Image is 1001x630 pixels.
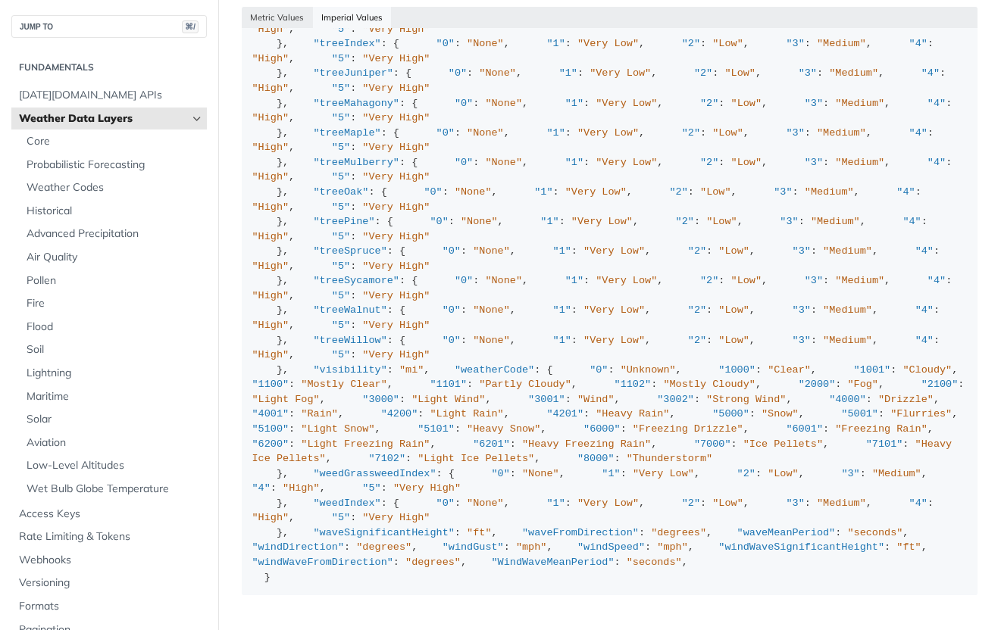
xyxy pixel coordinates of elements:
a: Probabilistic Forecasting [19,154,207,176]
span: "Low" [712,497,743,509]
span: Rate Limiting & Tokens [19,529,203,544]
span: "Medium" [872,468,921,479]
span: "1" [546,497,565,509]
span: "Low" [724,67,755,79]
span: "Partly Cloudy" [479,379,571,390]
span: "Flurries" [890,408,952,419]
span: "Light Wind" [411,394,485,405]
span: "High" [252,231,289,242]
span: "2" [688,335,706,346]
span: "Very Low" [596,98,657,109]
span: "Light Fog" [252,394,320,405]
span: "None" [522,468,559,479]
span: "2" [700,275,718,286]
span: "None" [485,157,522,168]
span: "6201" [473,438,510,450]
span: "0" [449,67,467,79]
span: "0" [443,335,461,346]
a: Solar [19,408,207,431]
span: "Fog" [847,379,878,390]
span: [DATE][DOMAIN_NAME] APIs [19,88,203,103]
span: "Very Low" [596,275,657,286]
span: Maritime [27,389,203,404]
span: "treeWillow" [314,335,387,346]
span: Weather Data Layers [19,111,187,126]
a: Pollen [19,270,207,292]
span: "3" [774,186,792,198]
button: JUMP TO⌘/ [11,15,207,38]
span: "treeSpruce" [314,245,387,257]
span: "2100" [921,379,959,390]
span: "3002" [657,394,694,405]
span: "treeMahagony" [314,98,399,109]
span: "treeMulberry" [314,157,399,168]
span: "Very Low" [583,245,645,257]
span: "Medium" [811,216,860,227]
span: "7102" [368,453,405,464]
span: "treePine" [314,216,375,227]
span: "2000" [799,379,836,390]
span: "Very High" [362,23,430,35]
span: "Medium" [835,275,884,286]
span: "4201" [546,408,583,419]
span: "treeIndex" [314,38,381,49]
a: Advanced Precipitation [19,223,207,245]
span: "Snow" [762,408,799,419]
span: "5" [332,83,350,94]
span: "Very Low" [590,67,651,79]
span: "Very Low" [565,186,627,198]
a: Core [19,130,207,153]
a: Lightning [19,362,207,385]
span: Lightning [27,366,203,381]
span: "Low" [731,157,762,168]
span: "Low" [768,468,799,479]
span: "Medium" [817,497,866,509]
span: "Very High" [362,512,430,523]
span: "Very High" [362,201,430,213]
span: "5" [332,112,350,123]
span: "Very High" [362,260,430,272]
span: "5100" [252,423,289,435]
span: "5000" [712,408,749,419]
span: "windSpeed" [577,541,645,553]
span: "3" [841,468,859,479]
span: "waveSignificantHeight" [314,527,455,538]
span: "1" [553,304,571,316]
a: Formats [11,595,207,618]
span: "High" [252,260,289,272]
span: "High" [252,349,289,360]
span: "3" [786,38,804,49]
span: "2" [670,186,688,198]
a: Access Keys [11,503,207,526]
span: "1" [546,127,565,139]
span: Probabilistic Forecasting [27,157,203,173]
span: Versioning [19,575,203,591]
span: "None" [473,335,510,346]
span: "Drizzle" [878,394,934,405]
span: "Very High" [362,83,430,94]
span: "High" [252,290,289,301]
button: Metric Values [242,7,313,28]
span: "2" [682,38,700,49]
span: Air Quality [27,250,203,265]
span: "weedIndex" [314,497,381,509]
span: "6001" [786,423,823,435]
span: "4" [902,216,921,227]
span: "0" [590,364,608,376]
span: "7000" [694,438,731,450]
span: "3" [786,497,804,509]
a: Wet Bulb Globe Temperature [19,478,207,501]
span: "Medium" [817,38,866,49]
span: "Mostly Clear" [301,379,386,390]
a: Fire [19,292,207,315]
span: "WindWaveMeanPeriod" [492,557,615,568]
span: "None" [473,304,510,316]
span: "Low" [718,304,749,316]
span: "None" [479,67,516,79]
span: "High" [252,171,289,182]
span: Fire [27,296,203,311]
span: "Low" [712,38,743,49]
span: "4200" [381,408,418,419]
span: "Light Rain" [430,408,503,419]
span: "Thunderstorm" [627,453,712,464]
